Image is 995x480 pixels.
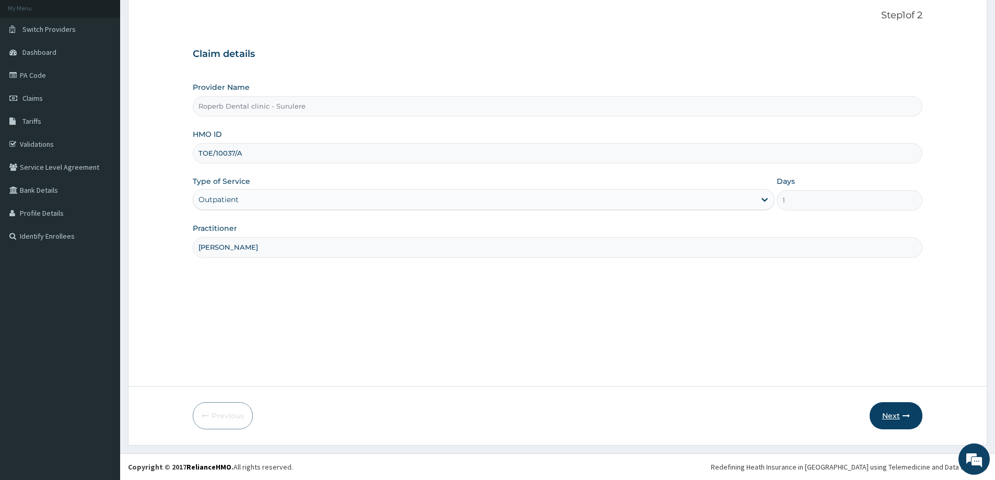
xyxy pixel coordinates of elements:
[711,462,987,472] div: Redefining Heath Insurance in [GEOGRAPHIC_DATA] using Telemedicine and Data Science!
[120,453,995,480] footer: All rights reserved.
[193,223,237,233] label: Practitioner
[193,82,250,92] label: Provider Name
[22,93,43,103] span: Claims
[54,58,175,72] div: Chat with us now
[171,5,196,30] div: Minimize live chat window
[193,49,922,60] h3: Claim details
[186,462,231,472] a: RelianceHMO
[193,143,922,163] input: Enter HMO ID
[870,402,922,429] button: Next
[128,462,233,472] strong: Copyright © 2017 .
[193,176,250,186] label: Type of Service
[19,52,42,78] img: d_794563401_company_1708531726252_794563401
[22,48,56,57] span: Dashboard
[198,194,239,205] div: Outpatient
[22,116,41,126] span: Tariffs
[193,129,222,139] label: HMO ID
[777,176,795,186] label: Days
[22,25,76,34] span: Switch Providers
[5,285,199,322] textarea: Type your message and hit 'Enter'
[193,237,922,257] input: Enter Name
[193,10,922,21] p: Step 1 of 2
[193,402,253,429] button: Previous
[61,132,144,237] span: We're online!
